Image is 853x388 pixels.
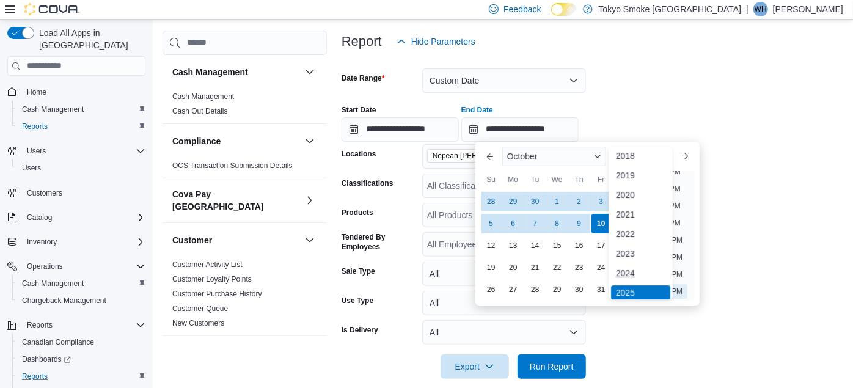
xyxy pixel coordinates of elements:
div: Mo [503,170,523,189]
span: Nepean [PERSON_NAME] [PERSON_NAME] [433,150,528,162]
div: day-16 [569,236,589,255]
a: New Customers [172,319,224,328]
span: Cash Management [22,104,84,114]
input: Dark Mode [551,3,577,16]
button: Cash Management [12,275,150,292]
button: Operations [22,259,68,274]
a: Home [22,85,51,100]
label: Date Range [342,73,385,83]
button: Custom Date [422,68,586,93]
div: day-24 [591,258,611,277]
div: day-10 [591,214,611,233]
span: Users [22,144,145,158]
a: Cash Management [17,276,89,291]
h3: Compliance [172,135,221,147]
div: We [547,170,567,189]
a: Dashboards [12,351,150,368]
label: Use Type [342,296,373,306]
span: Nepean Chapman Mills [427,149,543,163]
div: day-12 [481,236,501,255]
div: day-31 [591,280,611,299]
a: Customer Loyalty Points [172,275,252,284]
span: Catalog [27,213,52,222]
a: Dashboards [17,352,76,367]
button: Hide Parameters [392,29,480,54]
button: Chargeback Management [12,292,150,309]
a: Customers [22,186,67,200]
span: Hide Parameters [411,35,475,48]
span: Reports [17,119,145,134]
button: Compliance [302,134,317,148]
div: 2024 [611,266,670,280]
div: day-3 [591,192,611,211]
div: day-6 [503,214,523,233]
h3: Report [342,34,382,49]
label: Sale Type [342,266,375,276]
button: Cash Management [172,66,300,78]
span: Reports [17,369,145,384]
div: day-29 [547,280,567,299]
button: Discounts & Promotions [302,346,317,361]
button: Customers [2,184,150,202]
span: Operations [22,259,145,274]
input: Press the down key to enter a popover containing a calendar. Press the escape key to close the po... [461,117,579,142]
a: Customer Activity List [172,260,243,269]
div: 2025 [611,285,670,300]
div: day-15 [547,236,567,255]
span: Users [27,146,46,156]
div: Fr [591,170,611,189]
span: Cash Management [17,102,145,117]
a: Reports [17,369,53,384]
div: day-2 [569,192,589,211]
label: Classifications [342,178,394,188]
div: 2022 [611,227,670,241]
span: Customer Purchase History [172,289,262,299]
div: day-20 [503,258,523,277]
div: 2023 [611,246,670,261]
span: Reports [27,320,53,330]
button: Users [2,142,150,159]
button: Users [22,144,51,158]
div: day-30 [569,280,589,299]
label: Start Date [342,105,376,115]
p: [PERSON_NAME] [773,2,843,16]
a: OCS Transaction Submission Details [172,161,293,170]
div: day-19 [481,258,501,277]
p: Tokyo Smoke [GEOGRAPHIC_DATA] [599,2,742,16]
div: day-13 [503,236,523,255]
span: Reports [22,318,145,332]
div: Cash Management [163,89,327,123]
button: Inventory [22,235,62,249]
div: day-30 [525,192,545,211]
button: All [422,262,586,286]
span: Customers [22,185,145,200]
div: day-1 [547,192,567,211]
button: Reports [12,368,150,385]
button: Canadian Compliance [12,334,150,351]
button: Cova Pay [GEOGRAPHIC_DATA] [172,188,300,213]
button: Home [2,83,150,101]
div: Th [569,170,589,189]
span: Chargeback Management [17,293,145,308]
span: New Customers [172,318,224,328]
button: Cash Management [302,65,317,79]
div: Compliance [163,158,327,178]
button: Export [441,354,509,379]
div: day-5 [481,214,501,233]
button: Reports [22,318,57,332]
span: Users [17,161,145,175]
button: Reports [12,118,150,135]
span: Cash Management [172,92,234,101]
span: Cash Out Details [172,106,228,116]
button: Next month [675,147,695,166]
span: Home [27,87,46,97]
button: Users [12,159,150,177]
div: Button. Open the month selector. October is currently selected. [502,147,606,166]
div: day-22 [547,258,567,277]
div: day-26 [481,280,501,299]
span: Dashboards [22,354,71,364]
div: day-28 [481,192,501,211]
button: Run Report [518,354,586,379]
